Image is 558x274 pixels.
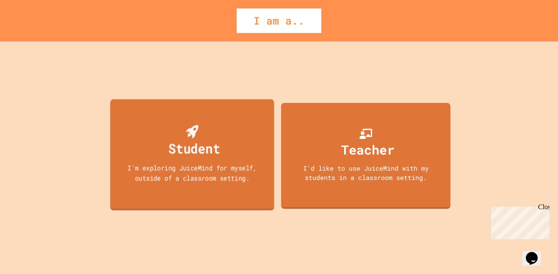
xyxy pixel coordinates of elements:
div: I'm exploring JuiceMind for myself, outside of a classroom setting. [119,163,266,183]
div: I'd like to use JuiceMind with my students in a classroom setting. [290,163,442,183]
div: I am a.. [237,8,321,33]
div: Student [169,138,220,158]
iframe: chat widget [522,240,550,266]
div: Chat with us now!Close [3,3,58,54]
iframe: chat widget [488,203,550,239]
div: Teacher [341,140,395,159]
